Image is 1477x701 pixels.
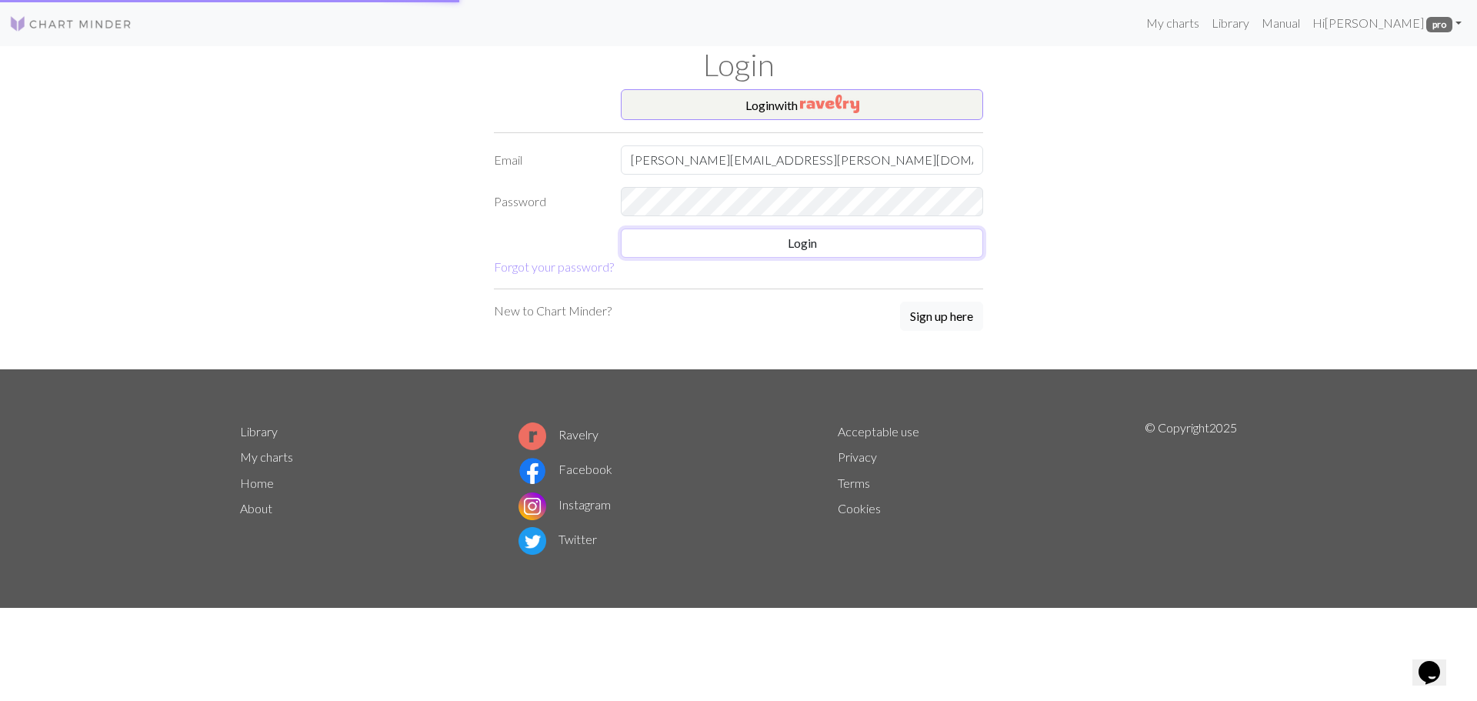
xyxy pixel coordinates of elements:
[900,302,983,332] a: Sign up here
[9,15,132,33] img: Logo
[485,145,612,175] label: Email
[1412,639,1462,686] iframe: chat widget
[838,476,870,490] a: Terms
[838,449,877,464] a: Privacy
[838,424,919,439] a: Acceptable use
[231,46,1246,83] h1: Login
[240,476,274,490] a: Home
[1145,419,1237,559] p: © Copyright 2025
[518,457,546,485] img: Facebook logo
[1205,8,1255,38] a: Library
[518,497,611,512] a: Instagram
[1255,8,1306,38] a: Manual
[518,527,546,555] img: Twitter logo
[518,532,597,546] a: Twitter
[494,259,614,274] a: Forgot your password?
[240,424,278,439] a: Library
[518,422,546,450] img: Ravelry logo
[240,449,293,464] a: My charts
[621,89,983,120] button: Loginwith
[518,492,546,520] img: Instagram logo
[494,302,612,320] p: New to Chart Minder?
[518,462,612,476] a: Facebook
[485,187,612,216] label: Password
[240,501,272,516] a: About
[838,501,881,516] a: Cookies
[1140,8,1205,38] a: My charts
[1306,8,1468,38] a: Hi[PERSON_NAME] pro
[518,427,598,442] a: Ravelry
[1426,17,1452,32] span: pro
[800,95,859,113] img: Ravelry
[621,229,983,258] button: Login
[900,302,983,331] button: Sign up here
